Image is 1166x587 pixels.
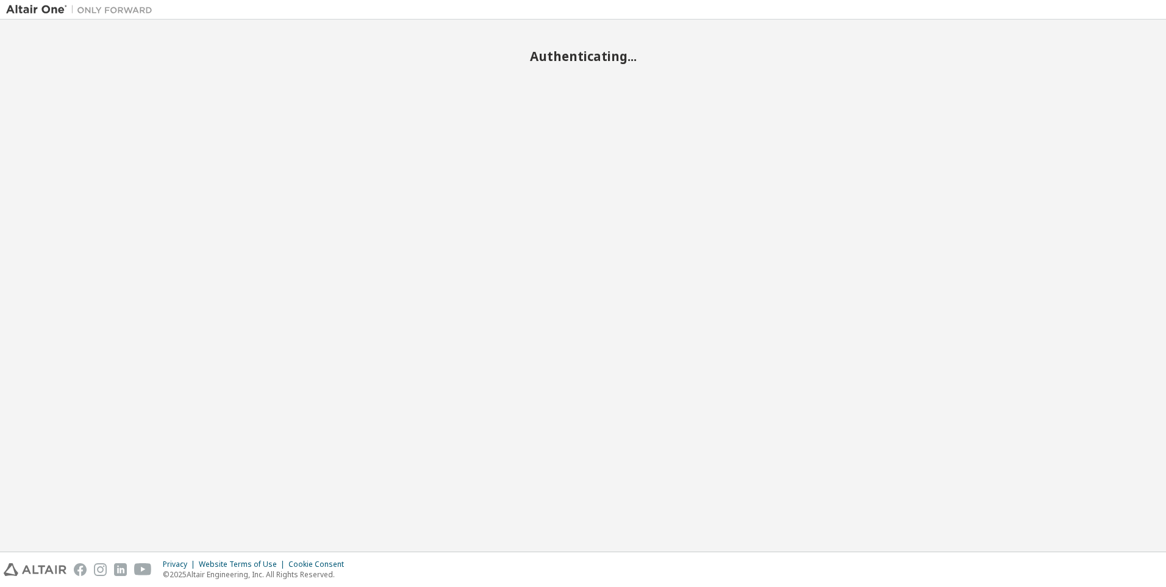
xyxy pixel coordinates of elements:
[288,560,351,569] div: Cookie Consent
[114,563,127,576] img: linkedin.svg
[94,563,107,576] img: instagram.svg
[163,569,351,580] p: © 2025 Altair Engineering, Inc. All Rights Reserved.
[74,563,87,576] img: facebook.svg
[4,563,66,576] img: altair_logo.svg
[6,48,1160,64] h2: Authenticating...
[163,560,199,569] div: Privacy
[6,4,159,16] img: Altair One
[199,560,288,569] div: Website Terms of Use
[134,563,152,576] img: youtube.svg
